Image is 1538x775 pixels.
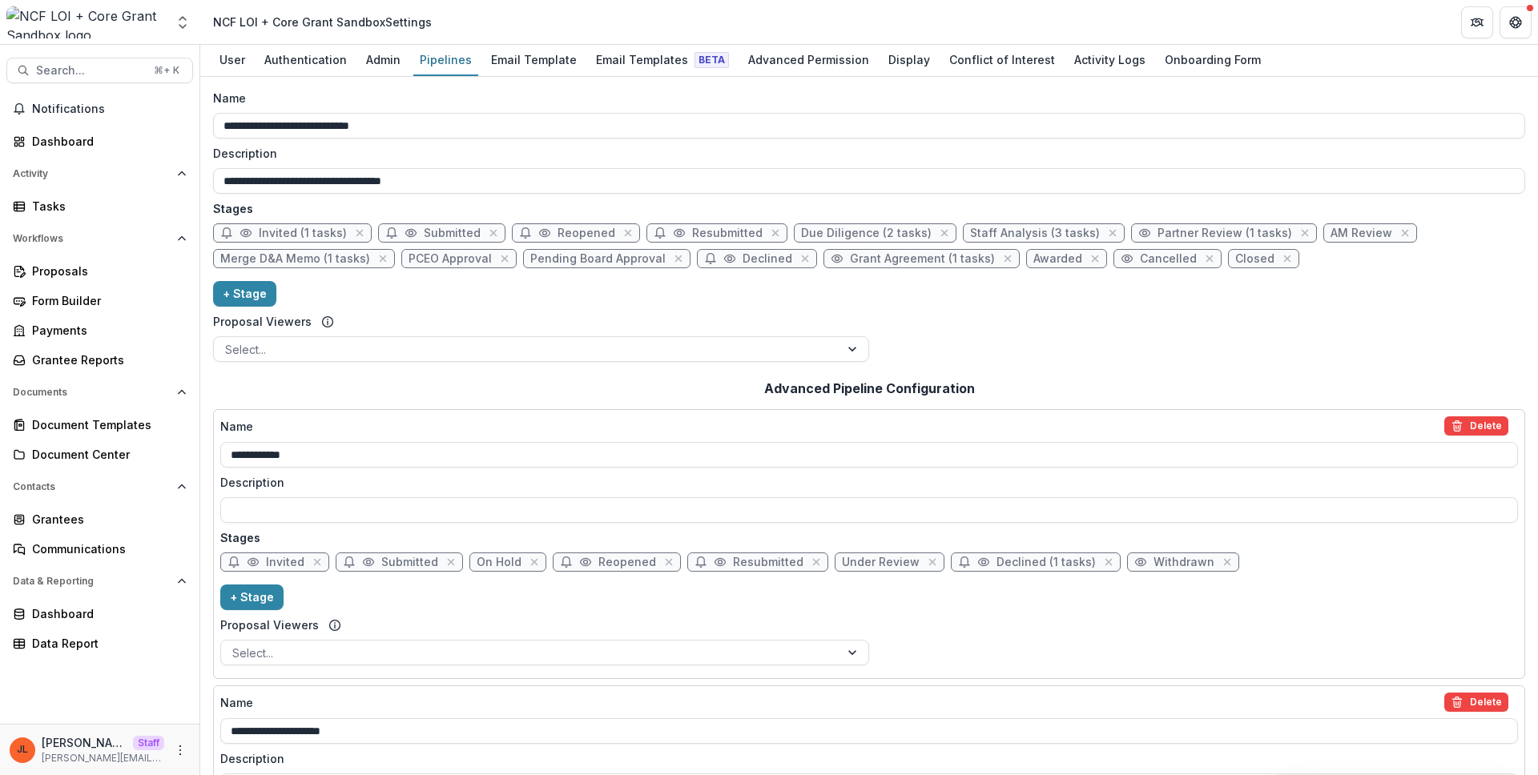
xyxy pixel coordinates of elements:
p: Name [213,90,246,106]
label: Proposal Viewers [220,616,319,633]
span: Contacts [13,481,171,492]
p: Staff [133,736,164,750]
label: Description [213,145,1516,162]
div: NCF LOI + Core Grant Sandbox Settings [213,14,432,30]
label: Description [220,750,1508,767]
button: close [1397,225,1413,241]
button: close [1219,554,1235,570]
span: Pending Board Approval [530,252,666,266]
button: Open entity switcher [171,6,194,38]
span: Beta [695,52,729,68]
button: + Stage [220,584,284,610]
div: Dashboard [32,133,180,150]
button: close [670,251,686,267]
button: Open Contacts [6,474,193,500]
div: Tasks [32,198,180,215]
span: Submitted [381,556,438,569]
div: Grantee Reports [32,351,180,368]
a: Email Templates Beta [590,45,735,76]
button: delete [1444,693,1508,712]
div: Admin [360,48,407,71]
div: Jeanne Locker [17,745,28,755]
span: Closed [1235,252,1274,266]
a: Authentication [258,45,353,76]
button: close [309,554,325,570]
button: Open Documents [6,379,193,405]
span: Data & Reporting [13,576,171,587]
span: Submitted [424,227,481,240]
a: Pipelines [413,45,478,76]
span: Declined (1 tasks) [996,556,1096,569]
button: close [1105,225,1121,241]
img: NCF LOI + Core Grant Sandbox logo [6,6,165,38]
button: Partners [1461,6,1493,38]
p: Name [220,418,253,435]
a: Tasks [6,193,193,219]
button: close [767,225,783,241]
a: Grantee Reports [6,347,193,373]
button: Notifications [6,96,193,122]
button: close [485,225,501,241]
div: Advanced Permission [742,48,876,71]
a: Activity Logs [1068,45,1152,76]
p: Name [220,694,253,711]
span: Invited [266,556,304,569]
div: Document Templates [32,416,180,433]
div: Data Report [32,635,180,652]
a: Admin [360,45,407,76]
div: ⌘ + K [151,62,183,79]
button: close [1297,225,1313,241]
div: Form Builder [32,292,180,309]
h2: Advanced Pipeline Configuration [764,381,975,396]
button: close [1087,251,1103,267]
button: Open Activity [6,161,193,187]
a: Document Templates [6,412,193,438]
div: Grantees [32,511,180,528]
button: Open Data & Reporting [6,568,193,594]
a: Email Template [485,45,583,76]
button: close [1279,251,1295,267]
span: Partner Review (1 tasks) [1158,227,1292,240]
button: close [375,251,391,267]
nav: breadcrumb [207,10,438,34]
span: Reopened [598,556,656,569]
p: Stages [220,529,1518,546]
div: Activity Logs [1068,48,1152,71]
span: AM Review [1331,227,1392,240]
button: Open Workflows [6,226,193,251]
button: delete [1444,416,1508,436]
span: Workflows [13,233,171,244]
a: Grantees [6,506,193,532]
div: Communications [32,540,180,557]
div: Onboarding Form [1158,48,1267,71]
div: Proposals [32,263,180,279]
span: PCEO Approval [409,252,492,266]
span: Documents [13,387,171,398]
a: Data Report [6,630,193,657]
button: More [171,741,190,760]
span: Staff Analysis (3 tasks) [970,227,1100,240]
p: Stages [213,200,1525,217]
button: close [808,554,824,570]
button: close [1000,251,1016,267]
span: Cancelled [1140,252,1197,266]
button: close [936,225,952,241]
button: + Stage [213,281,276,307]
button: close [924,554,940,570]
span: Search... [36,64,144,78]
div: Email Templates [590,48,735,71]
span: Due Diligence (2 tasks) [801,227,932,240]
button: close [1101,554,1117,570]
a: Display [882,45,936,76]
div: Document Center [32,446,180,463]
button: Search... [6,58,193,83]
span: Merge D&A Memo (1 tasks) [220,252,370,266]
button: Get Help [1500,6,1532,38]
div: User [213,48,252,71]
span: Under Review [842,556,920,569]
a: Document Center [6,441,193,468]
span: Invited (1 tasks) [259,227,347,240]
label: Description [220,474,1508,491]
span: Resubmitted [733,556,803,569]
div: Payments [32,322,180,339]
